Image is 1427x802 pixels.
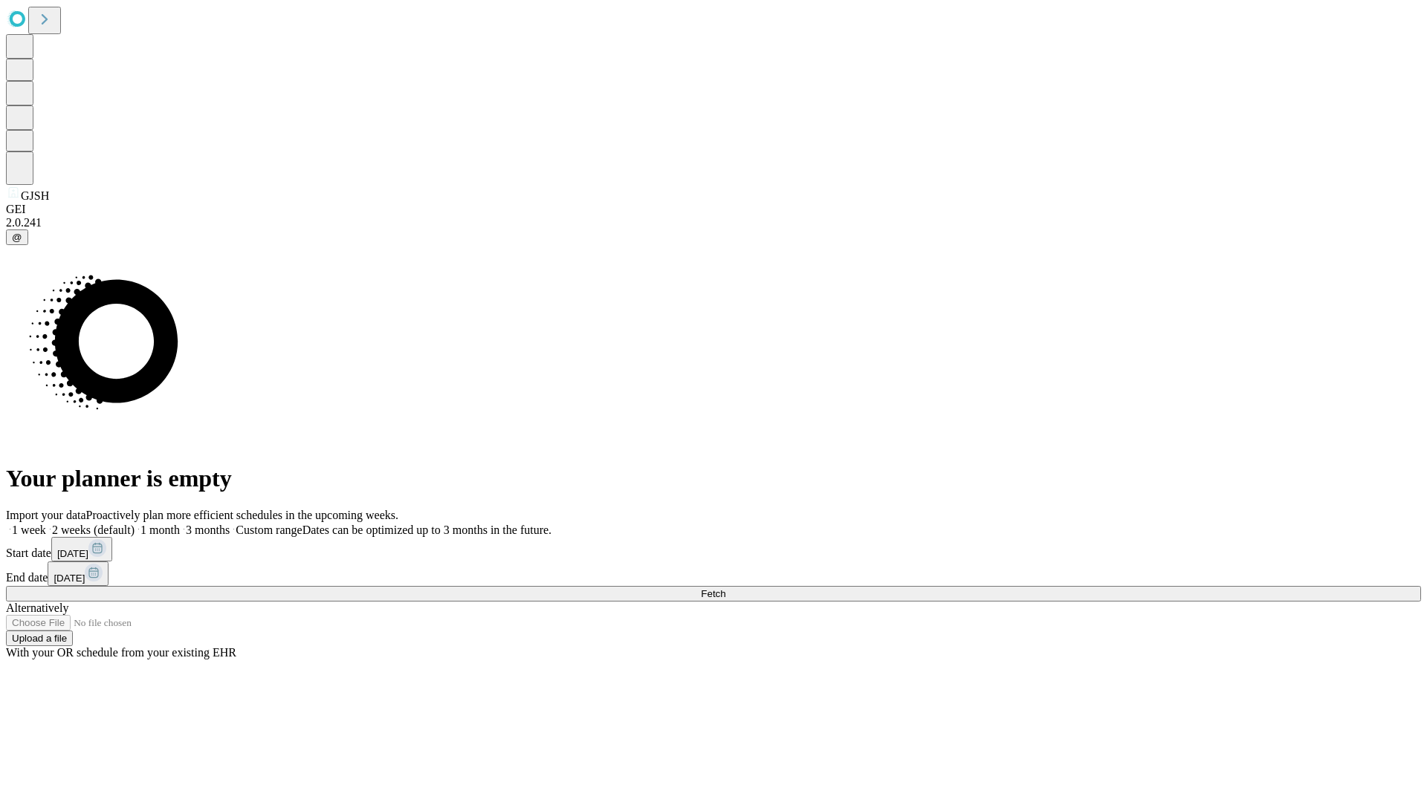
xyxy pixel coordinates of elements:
button: @ [6,229,28,245]
button: [DATE] [51,537,112,561]
span: GJSH [21,189,49,202]
button: [DATE] [48,561,109,586]
span: @ [12,232,22,243]
span: With your OR schedule from your existing EHR [6,646,236,659]
button: Fetch [6,586,1421,601]
h1: Your planner is empty [6,465,1421,492]
div: GEI [6,203,1421,216]
span: 2 weeks (default) [52,524,135,536]
div: End date [6,561,1421,586]
button: Upload a file [6,630,73,646]
span: Alternatively [6,601,68,614]
div: Start date [6,537,1421,561]
span: 3 months [186,524,230,536]
span: Import your data [6,509,86,521]
span: Dates can be optimized up to 3 months in the future. [302,524,551,536]
span: 1 month [140,524,180,536]
div: 2.0.241 [6,216,1421,229]
span: Custom range [236,524,302,536]
span: Proactively plan more efficient schedules in the upcoming weeks. [86,509,398,521]
span: Fetch [701,588,725,599]
span: [DATE] [57,548,88,559]
span: [DATE] [54,573,85,584]
span: 1 week [12,524,46,536]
